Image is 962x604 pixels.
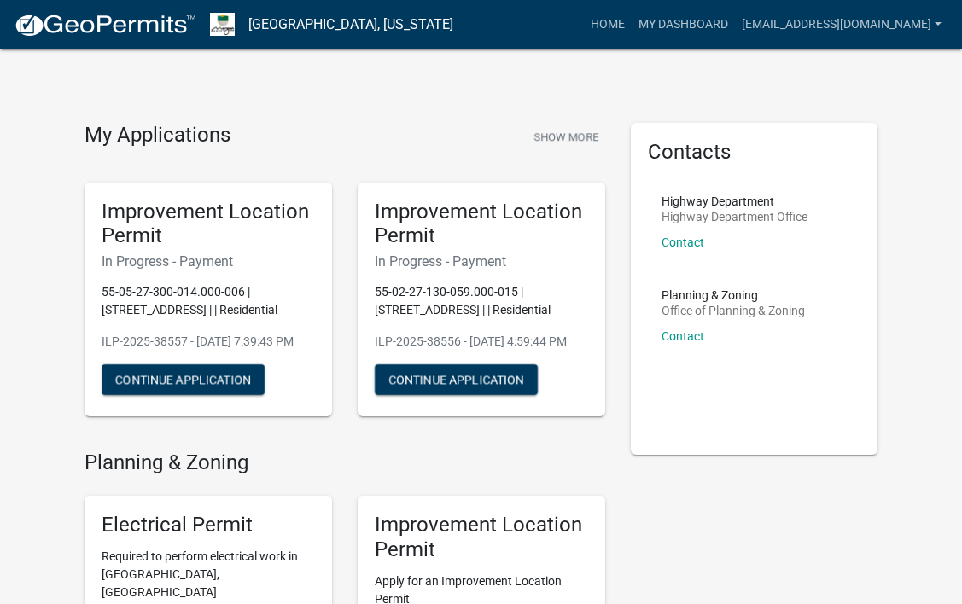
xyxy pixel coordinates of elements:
h5: Improvement Location Permit [375,200,588,249]
a: [GEOGRAPHIC_DATA], [US_STATE] [248,10,453,39]
h4: My Applications [85,123,230,148]
h5: Contacts [648,140,861,165]
a: My Dashboard [632,9,735,41]
p: ILP-2025-38556 - [DATE] 4:59:44 PM [375,333,588,351]
p: Office of Planning & Zoning [662,305,805,317]
p: 55-05-27-300-014.000-006 | [STREET_ADDRESS] | | Residential [102,283,315,319]
a: Contact [662,329,704,343]
h5: Improvement Location Permit [375,513,588,562]
button: Show More [527,123,605,151]
a: Contact [662,235,704,249]
h4: Planning & Zoning [85,450,605,475]
h5: Electrical Permit [102,513,315,537]
a: [EMAIL_ADDRESS][DOMAIN_NAME] [735,9,948,41]
h5: Improvement Location Permit [102,200,315,249]
p: ILP-2025-38557 - [DATE] 7:39:43 PM [102,333,315,351]
img: Morgan County, Indiana [210,13,235,36]
p: 55-02-27-130-059.000-015 | [STREET_ADDRESS] | | Residential [375,283,588,319]
button: Continue Application [375,364,538,395]
h6: In Progress - Payment [102,253,315,270]
a: Home [584,9,632,41]
p: Required to perform electrical work in [GEOGRAPHIC_DATA], [GEOGRAPHIC_DATA] [102,548,315,601]
h6: In Progress - Payment [375,253,588,270]
button: Continue Application [102,364,265,395]
p: Planning & Zoning [662,289,805,301]
p: Highway Department [662,195,807,207]
p: Highway Department Office [662,211,807,223]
